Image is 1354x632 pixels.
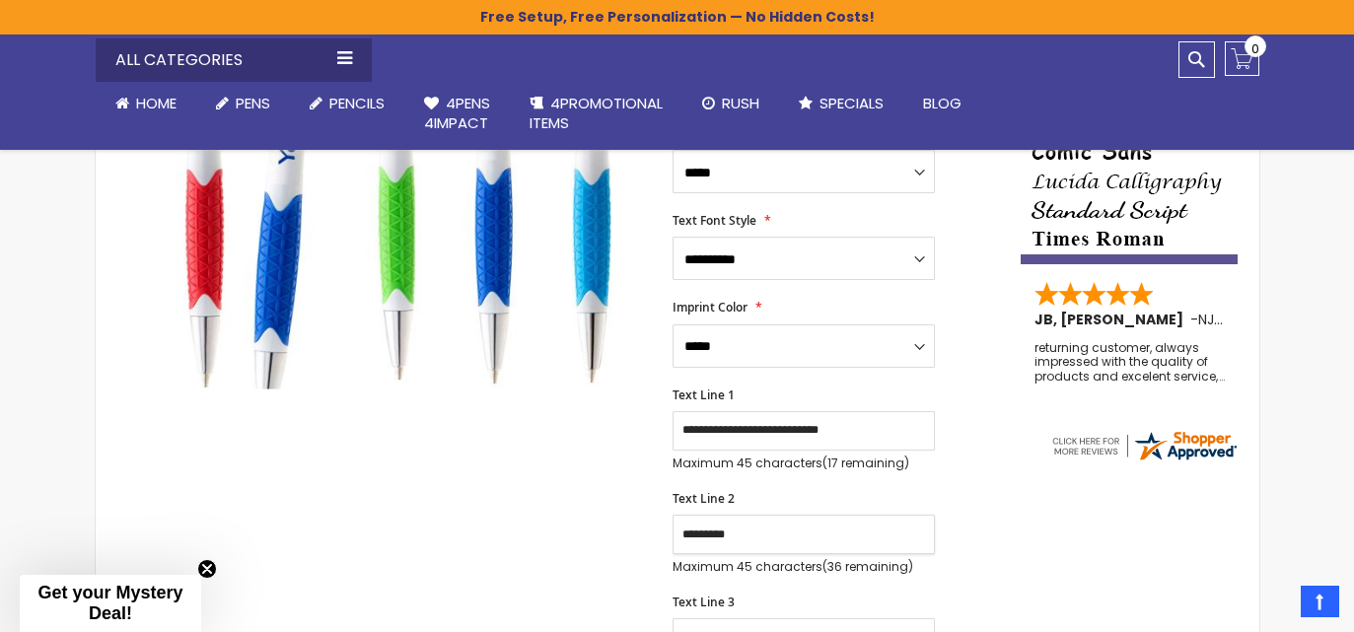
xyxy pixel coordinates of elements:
a: Rush [682,82,779,125]
a: Specials [779,82,903,125]
span: Blog [923,93,962,113]
img: font-personalization-examples [1021,74,1238,264]
a: Pens [196,82,290,125]
button: Close teaser [197,559,217,579]
a: Home [96,82,196,125]
a: Pencils [290,82,404,125]
span: Rush [722,93,759,113]
div: Get your Mystery Deal!Close teaser [20,575,201,632]
a: 4pens.com certificate URL [1049,451,1239,467]
span: Get your Mystery Deal! [37,583,182,623]
div: All Categories [96,38,372,82]
span: 4Pens 4impact [424,93,490,133]
span: Home [136,93,177,113]
span: (17 remaining) [822,455,909,471]
span: Text Line 1 [673,386,735,403]
span: Text Line 2 [673,490,735,507]
span: Imprint Color [673,299,748,316]
span: JB, [PERSON_NAME] [1034,310,1190,329]
p: Maximum 45 characters [673,456,935,471]
span: Pencils [329,93,385,113]
p: Maximum 45 characters [673,559,935,575]
div: returning customer, always impressed with the quality of products and excelent service, will retu... [1034,341,1226,384]
span: (36 remaining) [822,558,913,575]
span: 4PROMOTIONAL ITEMS [530,93,663,133]
span: Pens [236,93,270,113]
span: Text Line 3 [673,594,735,610]
span: Text Font Style [673,212,756,229]
a: 4Pens4impact [404,82,510,146]
a: 4PROMOTIONALITEMS [510,82,682,146]
span: NJ [1198,310,1223,329]
a: 0 [1225,41,1259,76]
span: Specials [820,93,884,113]
iframe: Google Customer Reviews [1191,579,1354,632]
a: Blog [903,82,981,125]
img: 4pens.com widget logo [1049,428,1239,463]
span: 0 [1251,39,1259,58]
